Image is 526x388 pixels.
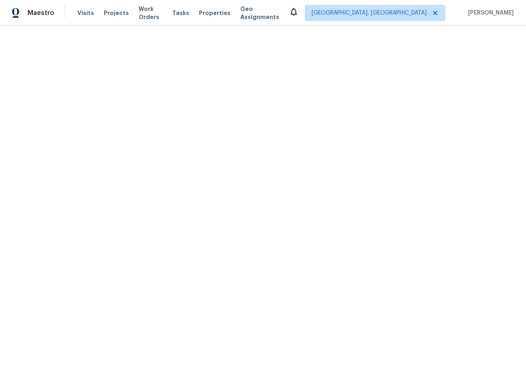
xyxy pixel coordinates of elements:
span: Projects [104,9,129,17]
span: Visits [77,9,94,17]
span: [GEOGRAPHIC_DATA], [GEOGRAPHIC_DATA] [312,9,427,17]
span: Work Orders [139,5,163,21]
span: Geo Assignments [240,5,279,21]
span: Tasks [172,10,189,16]
span: [PERSON_NAME] [465,9,514,17]
span: Properties [199,9,231,17]
span: Maestro [28,9,54,17]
